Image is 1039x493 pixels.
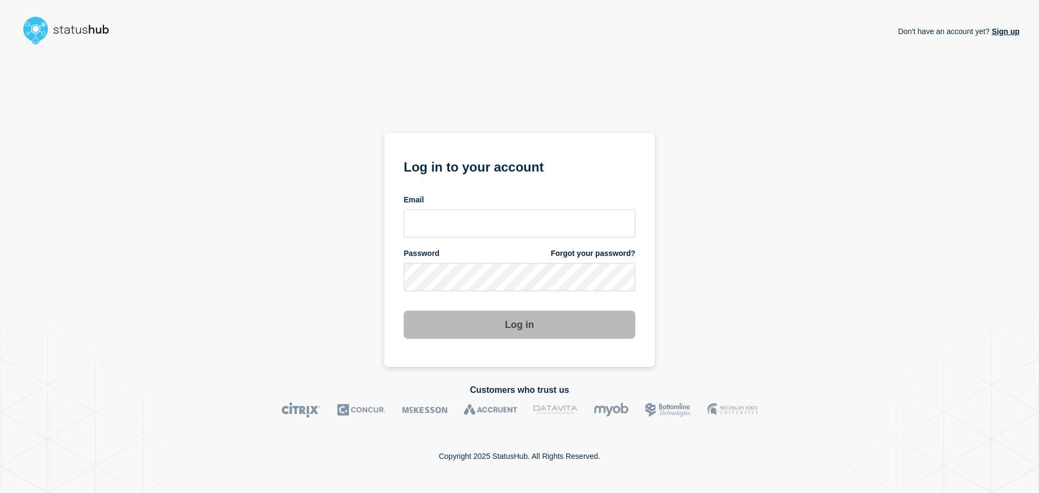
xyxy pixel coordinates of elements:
[404,156,635,176] h1: Log in to your account
[594,402,629,418] img: myob logo
[404,209,635,238] input: email input
[990,27,1020,36] a: Sign up
[898,18,1020,44] p: Don't have an account yet?
[439,452,600,461] p: Copyright 2025 StatusHub. All Rights Reserved.
[707,402,758,418] img: MSU logo
[464,402,517,418] img: Accruent logo
[645,402,691,418] img: Bottomline logo
[551,248,635,259] a: Forgot your password?
[19,385,1020,395] h2: Customers who trust us
[404,248,439,259] span: Password
[534,402,577,418] img: DataVita logo
[404,263,635,291] input: password input
[404,311,635,339] button: Log in
[281,402,321,418] img: Citrix logo
[337,402,386,418] img: Concur logo
[404,195,424,205] span: Email
[19,13,122,48] img: StatusHub logo
[402,402,448,418] img: McKesson logo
